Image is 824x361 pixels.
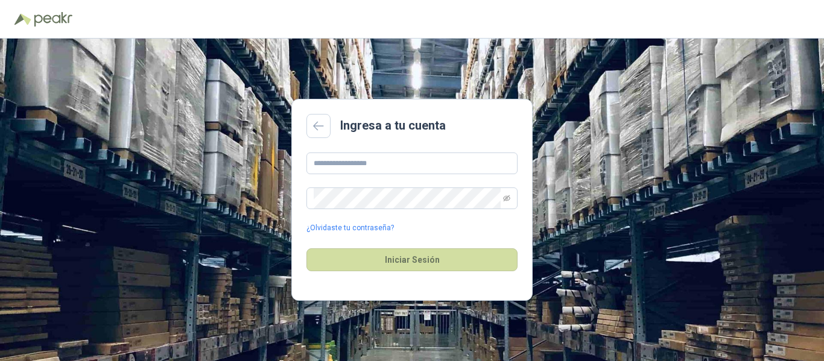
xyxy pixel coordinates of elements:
img: Peakr [34,12,72,27]
h2: Ingresa a tu cuenta [340,116,446,135]
a: ¿Olvidaste tu contraseña? [306,222,394,234]
button: Iniciar Sesión [306,248,518,271]
img: Logo [14,13,31,25]
span: eye-invisible [503,195,510,202]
